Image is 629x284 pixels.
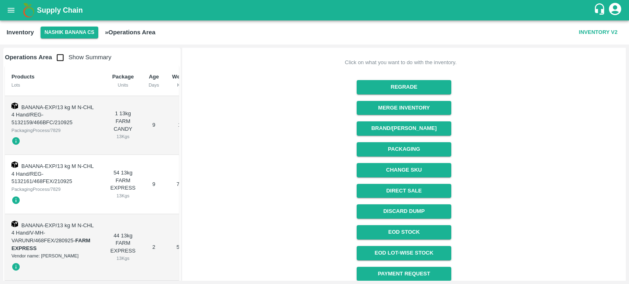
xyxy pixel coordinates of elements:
td: 9 [142,155,165,214]
span: BANANA-EXP/13 kg M N-CHL 4 Hand/REG-5132161/468FEX/210925 [11,163,94,184]
button: Change SKU [357,163,451,177]
div: Days [149,81,159,89]
div: Click on what you want to do with the inventory. [345,58,457,67]
span: BANANA-EXP/13 kg M N-CHL 4 Hand/V-MH-VARUNR/468FEX/280925 [11,222,94,244]
b: Inventory [7,29,34,36]
td: 2 [142,214,165,281]
div: PackagingProcess/7829 [11,127,97,134]
b: Supply Chain [37,6,83,14]
a: EOD Stock [357,225,451,239]
button: Brand/[PERSON_NAME] [357,121,451,136]
b: Products [11,74,34,80]
button: Direct Sale [357,184,451,198]
button: Discard Dump [357,204,451,219]
button: Packaging [357,142,451,157]
span: 13 [178,122,184,128]
button: Inventory V2 [576,25,621,40]
span: - [11,237,91,251]
button: Select DC [41,27,99,38]
b: Package [112,74,134,80]
img: box [11,161,18,168]
div: account of current user [608,2,622,19]
b: Age [149,74,159,80]
b: » Operations Area [105,29,155,36]
b: Weight [172,74,190,80]
td: 9 [142,96,165,155]
span: 572 [176,244,186,250]
span: 702 [176,181,186,187]
b: Operations Area [5,54,52,60]
button: Merge Inventory [357,101,451,115]
div: Vendor name: [PERSON_NAME] [11,252,97,259]
div: 13 Kgs [111,255,136,262]
span: Show Summary [52,54,111,60]
div: 54 13kg FARM EXPRESS [111,169,136,199]
button: Regrade [357,80,451,94]
div: Kgs [172,81,190,89]
a: Supply Chain [37,4,593,16]
div: 13 Kgs [111,192,136,199]
img: logo [20,2,37,18]
div: Lots [11,81,97,89]
div: 13 Kgs [111,133,136,140]
div: PackagingProcess/7829 [11,186,97,193]
img: box [11,221,18,227]
span: BANANA-EXP/13 kg M N-CHL 4 Hand/REG-5132159/466BFC/210925 [11,104,94,125]
a: Payment Request [357,267,451,281]
img: box [11,103,18,109]
div: customer-support [593,3,608,18]
button: open drawer [2,1,20,20]
div: Units [111,81,136,89]
strong: FARM EXPRESS [11,237,91,251]
div: 1 13kg FARM CANDY [111,110,136,140]
div: 44 13kg FARM EXPRESS [111,232,136,262]
a: EOD Lot-wise Stock [357,246,451,260]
